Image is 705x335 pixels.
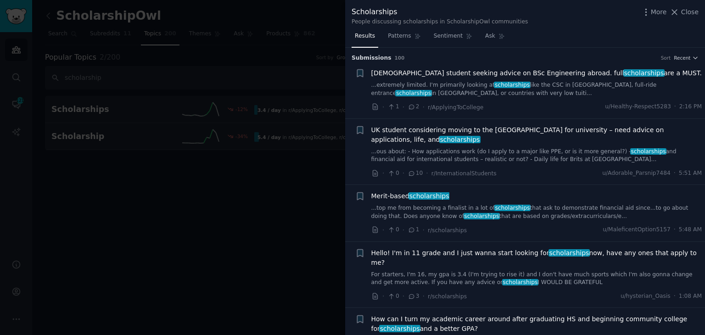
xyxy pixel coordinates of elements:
span: 2:16 PM [679,103,702,111]
span: scholarships [623,69,665,77]
span: scholarships [408,192,450,200]
div: Scholarships [352,6,528,18]
a: How can I turn my academic career around after graduating HS and beginning community college fors... [371,314,702,334]
a: [DEMOGRAPHIC_DATA] student seeking advice on BSc Engineering abroad. fullscholarshipsare a MUST. [371,68,702,78]
a: ...extremely limited. I'm primarily looking atscholarshipslike the CSC in [GEOGRAPHIC_DATA], full... [371,81,702,97]
div: People discussing scholarships in ScholarshipOwl communities [352,18,528,26]
span: · [382,168,384,178]
span: Hello! I'm in 11 grade and I just wanna start looking for now, have any ones that apply to me? [371,248,702,268]
span: scholarships [379,325,420,332]
span: · [674,226,676,234]
span: · [423,291,425,301]
span: scholarships [395,90,432,96]
span: Results [355,32,375,40]
span: · [426,168,428,178]
span: · [674,169,676,178]
a: Merit-basedscholarships [371,191,449,201]
span: · [382,291,384,301]
span: r/ApplyingToCollege [428,104,483,111]
span: 1 [408,226,419,234]
span: · [382,102,384,112]
a: Patterns [385,29,424,48]
span: 1:08 AM [679,292,702,301]
span: r/InternationalStudents [431,170,497,177]
a: Ask [482,29,508,48]
span: 3 [408,292,419,301]
span: Ask [485,32,495,40]
a: For starters, I'm 16, my gpa is 3.4 (I'm trying to rise it) and I don't have much sports which I'... [371,271,702,287]
span: scholarships [439,136,481,143]
span: 5:48 AM [679,226,702,234]
a: ...top me from becoming a finalist in a lot ofscholarshipsthat ask to demonstrate financial aid s... [371,204,702,220]
span: 10 [408,169,423,178]
a: ...ous about: - How applications work (do I apply to a major like PPE, or is it more general?) -s... [371,148,702,164]
button: Close [670,7,699,17]
span: 1 [387,103,399,111]
span: · [403,291,404,301]
span: 5:51 AM [679,169,702,178]
span: u/Healthy-Respect5283 [605,103,671,111]
span: [DEMOGRAPHIC_DATA] student seeking advice on BSc Engineering abroad. full are a MUST. [371,68,702,78]
span: 0 [387,226,399,234]
span: More [651,7,667,17]
span: u/Adorable_Parsnip7484 [602,169,671,178]
span: Close [681,7,699,17]
span: 2 [408,103,419,111]
span: Merit-based [371,191,449,201]
span: scholarships [494,205,531,211]
span: Patterns [388,32,411,40]
span: · [403,102,404,112]
span: Sentiment [434,32,463,40]
span: 0 [387,292,399,301]
a: UK student considering moving to the [GEOGRAPHIC_DATA] for university – need advice on applicatio... [371,125,702,145]
span: scholarships [630,148,667,155]
span: r/scholarships [428,293,467,300]
span: 0 [387,169,399,178]
span: scholarships [464,213,500,219]
span: · [423,102,425,112]
span: u/MaleficentOption5157 [603,226,671,234]
span: scholarships [494,82,531,88]
button: More [641,7,667,17]
span: · [674,292,676,301]
span: · [382,225,384,235]
span: How can I turn my academic career around after graduating HS and beginning community college for ... [371,314,702,334]
a: Sentiment [431,29,476,48]
span: scholarships [502,279,539,285]
a: Hello! I'm in 11 grade and I just wanna start looking forscholarshipsnow, have any ones that appl... [371,248,702,268]
span: · [423,225,425,235]
span: · [403,225,404,235]
div: Sort [661,55,671,61]
button: Recent [674,55,699,61]
span: r/scholarships [428,227,467,234]
span: · [403,168,404,178]
span: 100 [395,55,405,61]
span: Submission s [352,54,392,62]
span: scholarships [548,249,590,257]
a: Results [352,29,378,48]
span: Recent [674,55,690,61]
span: u/hysterian_Oasis [621,292,671,301]
span: · [674,103,676,111]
